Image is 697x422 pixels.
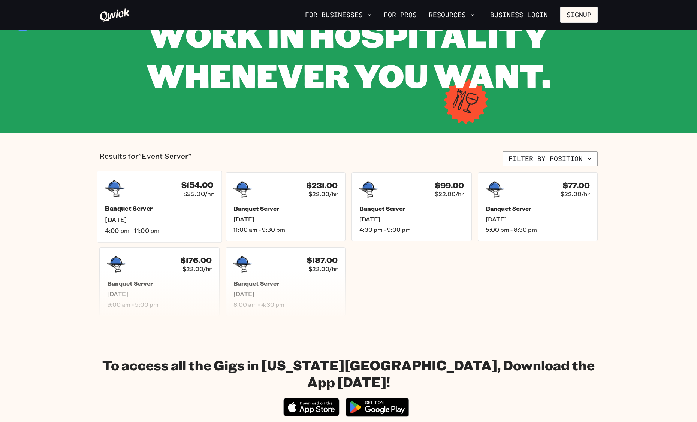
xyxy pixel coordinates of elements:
[147,13,550,97] span: WORK IN HOSPITALITY WHENEVER YOU WANT.
[302,9,375,21] button: For Businesses
[233,301,338,308] span: 8:00 am - 4:30 pm
[105,205,214,213] h5: Banquet Server
[486,215,590,223] span: [DATE]
[226,247,346,316] a: $187.00$22.00/hrBanquet Server[DATE]8:00 am - 4:30 pm
[561,190,590,198] span: $22.00/hr
[181,256,212,265] h4: $176.00
[283,410,340,418] a: Download on the App Store
[359,215,464,223] span: [DATE]
[478,172,598,241] a: $77.00$22.00/hrBanquet Server[DATE]5:00 pm - 8:30 pm
[484,7,554,23] a: Business Login
[226,172,346,241] a: $231.00$22.00/hrBanquet Server[DATE]11:00 am - 9:30 pm
[233,290,338,298] span: [DATE]
[426,9,478,21] button: Resources
[381,9,420,21] a: For Pros
[99,151,191,166] p: Results for "Event Server"
[503,151,598,166] button: Filter by position
[359,205,464,212] h5: Banquet Server
[486,226,590,233] span: 5:00 pm - 8:30 pm
[308,265,338,273] span: $22.00/hr
[233,205,338,212] h5: Banquet Server
[435,181,464,190] h4: $99.00
[107,290,212,298] span: [DATE]
[182,265,212,273] span: $22.00/hr
[105,227,214,234] span: 4:00 pm - 11:00 pm
[307,181,338,190] h4: $231.00
[99,356,598,390] h1: To access all the Gigs in [US_STATE][GEOGRAPHIC_DATA], Download the App [DATE]!
[307,256,338,265] h4: $187.00
[107,280,212,287] h5: Banquet Server
[486,205,590,212] h5: Banquet Server
[233,226,338,233] span: 11:00 am - 9:30 pm
[359,226,464,233] span: 4:30 pm - 9:00 pm
[341,393,414,421] img: Get it on Google Play
[99,247,220,316] a: $176.00$22.00/hrBanquet Server[DATE]9:00 am - 5:00 pm
[233,280,338,287] h5: Banquet Server
[105,216,214,224] span: [DATE]
[563,181,590,190] h4: $77.00
[308,190,338,198] span: $22.00/hr
[560,7,598,23] button: Signup
[351,172,472,241] a: $99.00$22.00/hrBanquet Server[DATE]4:30 pm - 9:00 pm
[107,301,212,308] span: 9:00 am - 5:00 pm
[97,171,222,242] a: $154.00$22.00/hrBanquet Server[DATE]4:00 pm - 11:00 pm
[183,190,214,198] span: $22.00/hr
[181,180,214,190] h4: $154.00
[233,215,338,223] span: [DATE]
[435,190,464,198] span: $22.00/hr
